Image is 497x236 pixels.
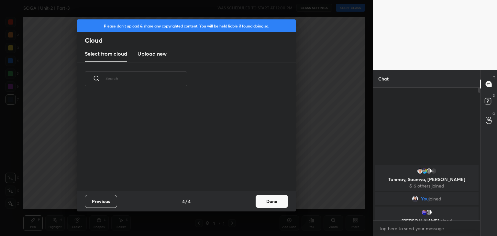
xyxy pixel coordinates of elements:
h4: 4 [182,198,185,205]
button: Previous [85,195,117,208]
img: ad4047ff7b414626837a6f128a8734e9.jpg [421,209,428,216]
img: 33c90eaa09fb446b8195cfdb4562edd4.jpg [421,168,428,174]
span: You [421,196,429,201]
p: Chat [373,70,394,87]
p: T [493,75,495,80]
div: grid [77,93,288,191]
p: Tanmay, Saumya, [PERSON_NAME] [379,177,475,182]
p: D [493,93,495,98]
img: 14a880d005364e629a651db6cd6ebca9.jpg [417,168,423,174]
input: Search [105,65,187,92]
p: & 6 others joined [379,183,475,188]
h3: Select from cloud [85,50,127,58]
div: Please don't upload & share any copyrighted content. You will be held liable if found doing so. [77,19,296,32]
img: 1d9caf79602a43199c593e4a951a70c3.jpg [412,196,418,202]
p: [PERSON_NAME] [379,218,475,223]
button: Done [256,195,288,208]
h2: Cloud [85,36,296,45]
h3: Upload new [138,50,167,58]
div: 6 [430,168,437,174]
img: default.png [426,209,432,216]
img: default.png [426,168,432,174]
span: joined [429,196,441,201]
h4: 4 [188,198,191,205]
h4: / [185,198,187,205]
div: grid [373,164,480,221]
span: joined [439,218,452,224]
p: G [492,111,495,116]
